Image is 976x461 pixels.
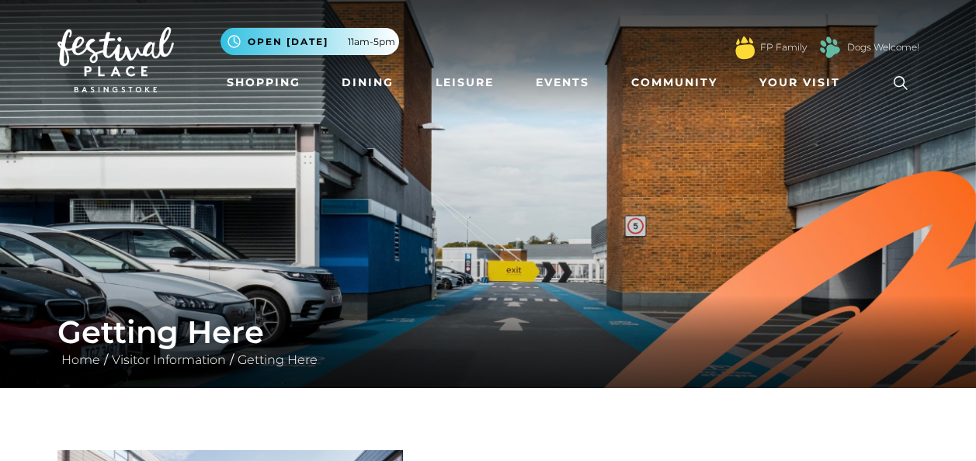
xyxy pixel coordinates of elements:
[760,40,807,54] a: FP Family
[759,75,840,91] span: Your Visit
[46,314,931,369] div: / /
[57,27,174,92] img: Festival Place Logo
[335,68,400,97] a: Dining
[530,68,596,97] a: Events
[221,28,399,55] button: Open [DATE] 11am-5pm
[429,68,500,97] a: Leisure
[248,35,328,49] span: Open [DATE]
[221,68,307,97] a: Shopping
[57,314,919,351] h1: Getting Here
[234,352,321,367] a: Getting Here
[348,35,395,49] span: 11am-5pm
[108,352,230,367] a: Visitor Information
[847,40,919,54] a: Dogs Welcome!
[753,68,854,97] a: Your Visit
[625,68,724,97] a: Community
[57,352,104,367] a: Home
